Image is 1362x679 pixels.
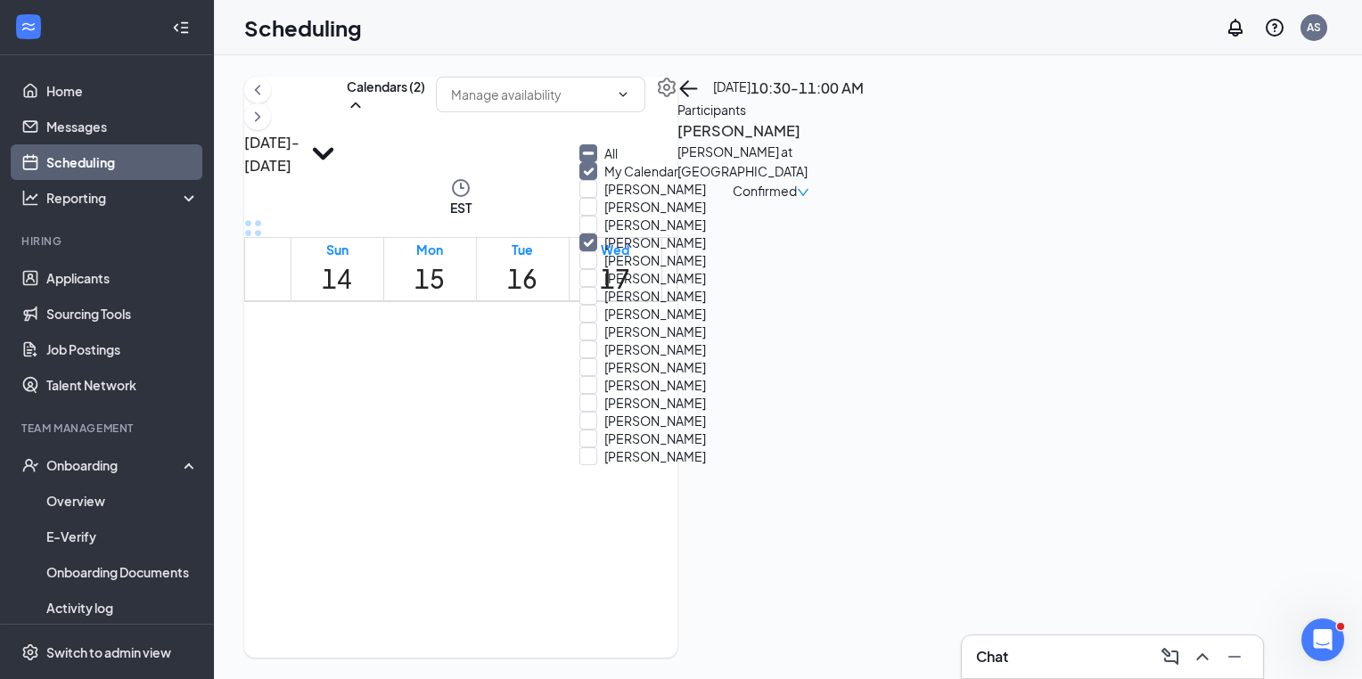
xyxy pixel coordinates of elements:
a: Talent Network [46,367,199,403]
a: Messages [46,109,199,144]
div: Participants [677,100,865,119]
a: Onboarding Documents [46,554,199,590]
a: Home [46,73,199,109]
button: Minimize [1220,642,1249,671]
svg: Minimize [1224,646,1245,667]
h1: 15 [414,259,445,299]
a: Overview [46,483,199,519]
a: Sourcing Tools [46,296,199,331]
div: [PERSON_NAME] at [GEOGRAPHIC_DATA] [677,142,865,181]
svg: ChevronUp [1192,646,1213,667]
a: Job Postings [46,331,199,367]
div: Team Management [21,421,195,436]
svg: ArrowLeft [677,78,699,99]
svg: Collapse [172,19,190,37]
a: September 16, 2025 [504,238,541,300]
h3: 10:30-11:00 AM [751,77,864,100]
button: ChevronUp [1188,642,1217,671]
div: Mon [414,240,445,259]
a: September 14, 2025 [318,238,356,300]
span: EST [450,199,472,217]
a: September 15, 2025 [411,238,448,300]
button: ChevronLeft [244,77,271,103]
button: back-button [677,78,699,99]
div: Reporting [46,189,200,207]
svg: QuestionInfo [1264,17,1285,38]
a: Activity log [46,590,199,626]
div: Hiring [21,233,195,249]
svg: WorkstreamLogo [20,18,37,36]
svg: Clock [450,177,472,199]
a: Applicants [46,260,199,296]
h1: 16 [507,259,537,299]
svg: ChevronDown [616,87,630,102]
svg: Settings [656,77,677,98]
svg: Settings [21,643,39,661]
svg: SmallChevronDown [299,130,347,177]
svg: ChevronUp [347,96,365,114]
iframe: Intercom live chat [1301,618,1344,661]
button: ComposeMessage [1156,642,1185,671]
div: Sun [322,240,352,259]
a: E-Verify [46,519,199,554]
h1: 14 [322,259,352,299]
button: ChevronRight [244,103,271,130]
svg: Analysis [21,189,39,207]
div: AS [1307,20,1321,35]
span: Confirmed [733,181,797,200]
svg: UserCheck [21,456,39,474]
span: down [797,186,809,199]
div: Onboarding [46,456,184,474]
svg: ChevronLeft [249,79,267,101]
button: Calendars (2)ChevronUp [347,77,425,114]
svg: ChevronRight [249,106,267,127]
h3: [PERSON_NAME] [677,119,865,143]
div: Tue [507,240,537,259]
h3: [DATE] - [DATE] [244,131,299,176]
h1: Scheduling [244,12,362,43]
a: Scheduling [46,144,199,180]
div: [DATE] [713,77,751,100]
h3: Chat [976,647,1008,667]
div: Switch to admin view [46,643,171,661]
svg: Notifications [1225,17,1246,38]
a: Settings [656,77,677,177]
input: Manage availability [451,85,609,104]
svg: ComposeMessage [1160,646,1181,667]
